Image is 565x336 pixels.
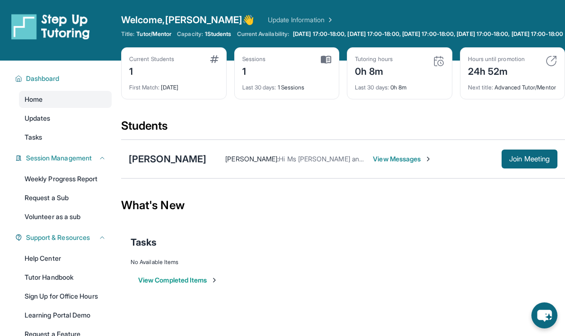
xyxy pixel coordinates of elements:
span: [DATE] 17:00-18:00, [DATE] 17:00-18:00, [DATE] 17:00-18:00, [DATE] 17:00-18:00, [DATE] 17:00-18:00 [293,30,563,38]
span: Last 30 days : [355,84,389,91]
img: card [210,55,219,63]
a: Updates [19,110,112,127]
div: Hours until promotion [468,55,525,63]
span: [PERSON_NAME] : [225,155,279,163]
button: Dashboard [22,74,106,83]
div: Tutoring hours [355,55,393,63]
span: Home [25,95,43,104]
a: Weekly Progress Report [19,170,112,187]
span: Current Availability: [237,30,289,38]
div: 1 [242,63,266,78]
span: 1 Students [205,30,231,38]
img: card [321,55,331,64]
div: 0h 8m [355,63,393,78]
span: Next title : [468,84,494,91]
div: 0h 8m [355,78,444,91]
span: Tasks [131,236,157,249]
a: Home [19,91,112,108]
div: [PERSON_NAME] [129,152,206,166]
div: [DATE] [129,78,219,91]
span: View Messages [373,154,432,164]
span: Last 30 days : [242,84,276,91]
div: Current Students [129,55,174,63]
div: Advanced Tutor/Mentor [468,78,557,91]
span: Capacity: [177,30,203,38]
div: No Available Items [131,258,556,266]
button: Session Management [22,153,106,163]
span: First Match : [129,84,159,91]
a: Sign Up for Office Hours [19,288,112,305]
a: Learning Portal Demo [19,307,112,324]
img: logo [11,13,90,40]
span: Join Meeting [509,156,550,162]
button: View Completed Items [138,275,218,285]
a: Help Center [19,250,112,267]
img: card [433,55,444,67]
button: Support & Resources [22,233,106,242]
div: 1 [129,63,174,78]
span: Updates [25,114,51,123]
img: Chevron Right [325,15,334,25]
a: Tutor Handbook [19,269,112,286]
button: chat-button [531,302,557,328]
a: [DATE] 17:00-18:00, [DATE] 17:00-18:00, [DATE] 17:00-18:00, [DATE] 17:00-18:00, [DATE] 17:00-18:00 [291,30,565,38]
span: Tutor/Mentor [136,30,171,38]
div: 1 Sessions [242,78,332,91]
a: Volunteer as a sub [19,208,112,225]
span: Title: [121,30,134,38]
span: Welcome, [PERSON_NAME] 👋 [121,13,255,27]
span: Tasks [25,133,42,142]
img: card [546,55,557,67]
button: Join Meeting [502,150,557,168]
a: Tasks [19,129,112,146]
a: Request a Sub [19,189,112,206]
span: Dashboard [26,74,60,83]
span: Session Management [26,153,92,163]
img: Chevron-Right [424,155,432,163]
div: 24h 52m [468,63,525,78]
div: What's New [121,185,565,226]
a: Update Information [268,15,334,25]
div: Sessions [242,55,266,63]
span: Support & Resources [26,233,90,242]
div: Students [121,118,565,139]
